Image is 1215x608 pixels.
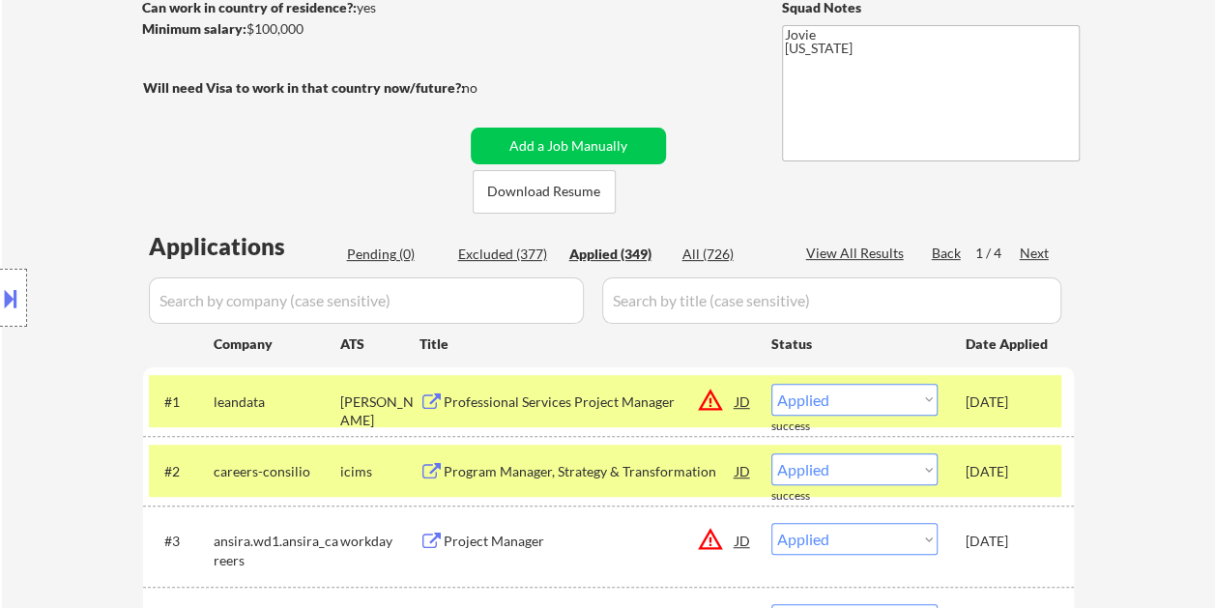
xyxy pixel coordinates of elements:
[347,245,444,264] div: Pending (0)
[340,392,419,430] div: [PERSON_NAME]
[966,532,1051,551] div: [DATE]
[697,387,724,414] button: warning_amber
[340,334,419,354] div: ATS
[149,277,584,324] input: Search by company (case sensitive)
[458,245,555,264] div: Excluded (377)
[966,392,1051,412] div: [DATE]
[966,334,1051,354] div: Date Applied
[444,532,736,551] div: Project Manager
[444,462,736,481] div: Program Manager, Strategy & Transformation
[602,277,1061,324] input: Search by title (case sensitive)
[697,526,724,553] button: warning_amber
[734,453,753,488] div: JD
[806,244,910,263] div: View All Results
[1020,244,1051,263] div: Next
[932,244,963,263] div: Back
[444,392,736,412] div: Professional Services Project Manager
[771,326,938,361] div: Status
[340,532,419,551] div: workday
[966,462,1051,481] div: [DATE]
[734,523,753,558] div: JD
[771,419,849,435] div: success
[771,488,849,505] div: success
[975,244,1020,263] div: 1 / 4
[214,532,340,569] div: ansira.wd1.ansira_careers
[143,79,465,96] strong: Will need Visa to work in that country now/future?:
[340,462,419,481] div: icims
[471,128,666,164] button: Add a Job Manually
[682,245,779,264] div: All (726)
[473,170,616,214] button: Download Resume
[142,20,246,37] strong: Minimum salary:
[734,384,753,419] div: JD
[419,334,753,354] div: Title
[462,78,517,98] div: no
[569,245,666,264] div: Applied (349)
[164,532,198,551] div: #3
[142,19,464,39] div: $100,000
